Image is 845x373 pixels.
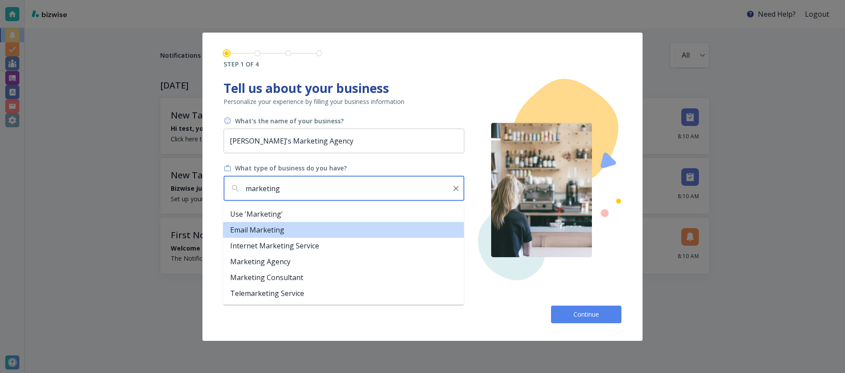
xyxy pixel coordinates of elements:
h1: Tell us about your business [224,79,465,97]
p: Personalize your experience by filling your business information [224,97,465,106]
li: Internet Marketing Service [223,238,464,254]
button: Clear [450,182,462,195]
h6: What's the name of your business? [235,117,344,126]
li: Email Marketing [223,222,464,238]
h6: What type of business do you have? [235,164,347,173]
input: Search for your business type [244,180,447,197]
span: Continue [572,310,600,319]
li: Telemarketing Service [223,285,464,301]
button: Continue [551,306,621,323]
li: Use 'marketing' [223,206,464,222]
h6: STEP 1 OF 4 [224,60,322,69]
li: Marketing Agency [223,254,464,270]
input: Your business name [224,129,464,153]
li: Marketing Consultant [223,270,464,285]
